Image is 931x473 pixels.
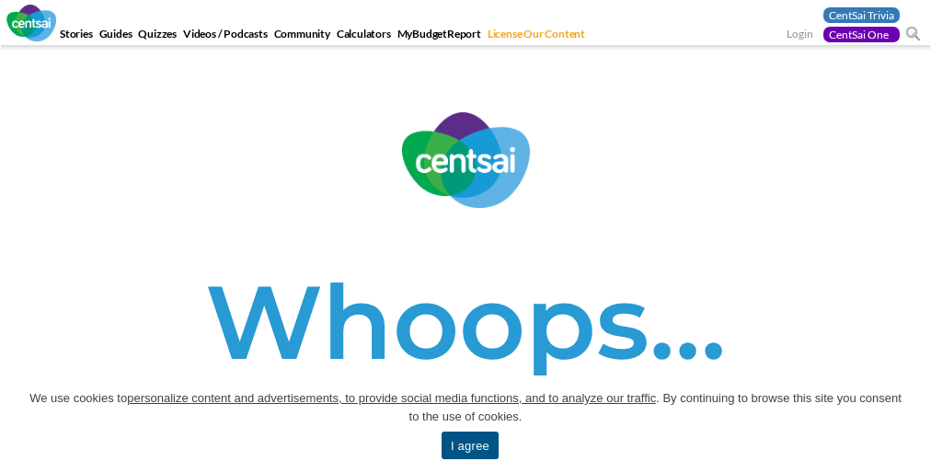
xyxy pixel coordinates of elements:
[14,260,917,385] h1: Whoops…
[127,391,656,405] u: personalize content and advertisements, to provide social media functions, and to analyze our tra...
[486,27,587,46] a: License Our Content
[823,7,900,23] a: CentSai Trivia
[272,27,332,46] a: Community
[442,432,499,459] a: I agree
[181,27,270,46] a: Videos / Podcasts
[28,389,903,426] span: We use cookies to . By continuing to browse this site you consent to the use of cookies.
[335,27,393,46] a: Calculators
[98,27,134,46] a: Guides
[136,27,178,46] a: Quizzes
[899,415,917,433] a: I agree
[787,27,813,44] a: Login
[823,27,900,42] a: CentSai One
[58,27,95,46] a: Stories
[6,5,56,41] img: CentSai
[396,27,483,46] a: MyBudgetReport
[401,112,530,208] img: CentSai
